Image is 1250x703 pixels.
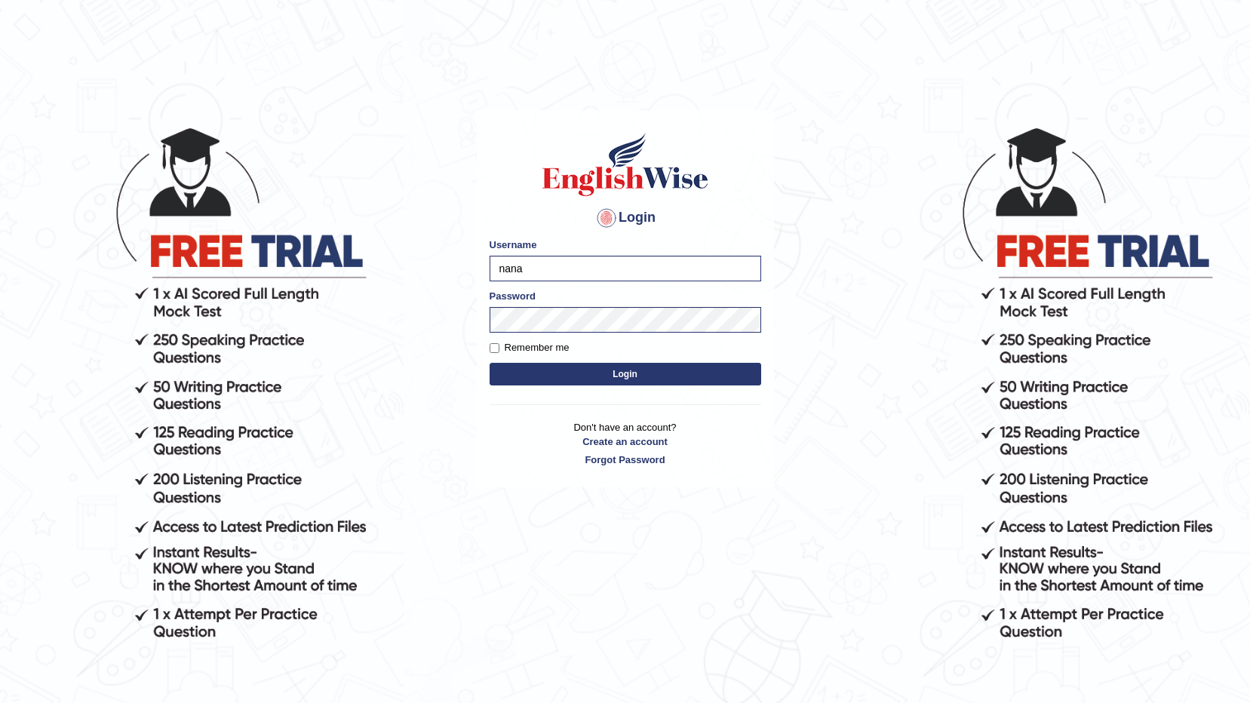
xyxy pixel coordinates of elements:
[490,238,537,252] label: Username
[490,434,761,449] a: Create an account
[539,130,711,198] img: Logo of English Wise sign in for intelligent practice with AI
[490,453,761,467] a: Forgot Password
[490,340,570,355] label: Remember me
[490,289,536,303] label: Password
[490,343,499,353] input: Remember me
[490,206,761,230] h4: Login
[490,363,761,385] button: Login
[490,420,761,467] p: Don't have an account?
